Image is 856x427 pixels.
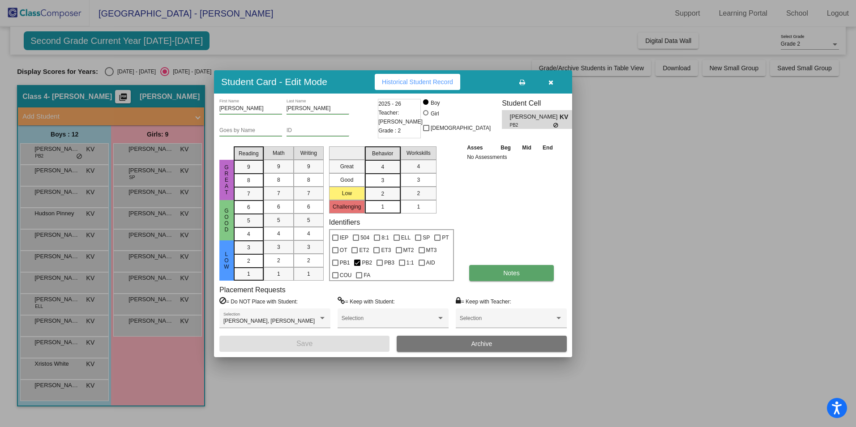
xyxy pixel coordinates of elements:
span: 2 [277,256,280,265]
span: [PERSON_NAME], [PERSON_NAME] [223,318,315,324]
span: MT3 [426,245,437,256]
span: 3 [247,243,250,252]
span: 4 [247,230,250,238]
input: goes by name [219,128,282,134]
button: Archive [397,336,567,352]
span: SP [423,232,430,243]
span: 6 [247,203,250,211]
span: 5 [277,216,280,224]
span: 7 [247,190,250,198]
span: FA [364,270,370,281]
span: 9 [247,163,250,171]
span: COU [340,270,352,281]
div: Boy [430,99,440,107]
span: 3 [417,176,420,184]
span: 2 [307,256,310,265]
span: Great [223,164,231,196]
span: PB3 [384,257,394,268]
span: 2 [417,189,420,197]
span: Workskills [407,149,431,157]
span: 7 [307,189,310,197]
span: KV [560,112,572,122]
th: Beg [495,143,516,153]
span: Grade : 2 [378,126,401,135]
span: PB1 [340,257,350,268]
span: 2 [247,257,250,265]
span: 8 [307,176,310,184]
span: IEP [340,232,348,243]
span: AID [426,257,435,268]
span: 1 [307,270,310,278]
span: 8 [277,176,280,184]
span: 3 [381,176,384,184]
span: 4 [277,230,280,238]
span: Save [296,340,312,347]
span: 4 [417,162,420,171]
span: 3 [277,243,280,251]
span: 1:1 [407,257,414,268]
span: PB2 [510,122,553,128]
span: Writing [300,149,317,157]
span: Teacher: [PERSON_NAME] [378,108,423,126]
span: 8 [247,176,250,184]
span: 5 [307,216,310,224]
button: Notes [469,265,554,281]
span: ET3 [381,245,391,256]
span: 6 [277,203,280,211]
span: Historical Student Record [382,78,453,85]
label: = Do NOT Place with Student: [219,297,298,306]
span: 8:1 [381,232,389,243]
label: = Keep with Teacher: [456,297,511,306]
span: 1 [381,203,384,211]
span: Reading [239,149,259,158]
span: ELL [401,232,411,243]
span: 4 [381,163,384,171]
span: [DEMOGRAPHIC_DATA] [431,123,491,133]
label: = Keep with Student: [338,297,395,306]
h3: Student Card - Edit Mode [221,76,327,87]
button: Save [219,336,389,352]
span: Math [273,149,285,157]
td: No Assessments [465,153,559,162]
span: Notes [503,269,520,277]
span: 1 [277,270,280,278]
span: 2025 - 26 [378,99,401,108]
span: 2 [381,190,384,198]
span: [PERSON_NAME] [510,112,560,122]
th: Asses [465,143,495,153]
span: 1 [247,270,250,278]
span: PT [442,232,449,243]
span: 6 [307,203,310,211]
span: ET2 [359,245,369,256]
span: Archive [471,340,492,347]
span: PB2 [362,257,372,268]
span: 9 [307,162,310,171]
label: Placement Requests [219,286,286,294]
span: Low [223,251,231,270]
span: 9 [277,162,280,171]
span: Good [223,208,231,233]
span: 504 [360,232,369,243]
button: Historical Student Record [375,74,460,90]
span: 3 [307,243,310,251]
span: 1 [417,203,420,211]
span: 4 [307,230,310,238]
th: Mid [517,143,537,153]
span: MT2 [403,245,414,256]
th: End [537,143,558,153]
div: Girl [430,110,439,118]
label: Identifiers [329,218,360,226]
span: 5 [247,217,250,225]
span: OT [340,245,347,256]
span: 7 [277,189,280,197]
h3: Student Cell [502,99,580,107]
span: Behavior [372,149,393,158]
